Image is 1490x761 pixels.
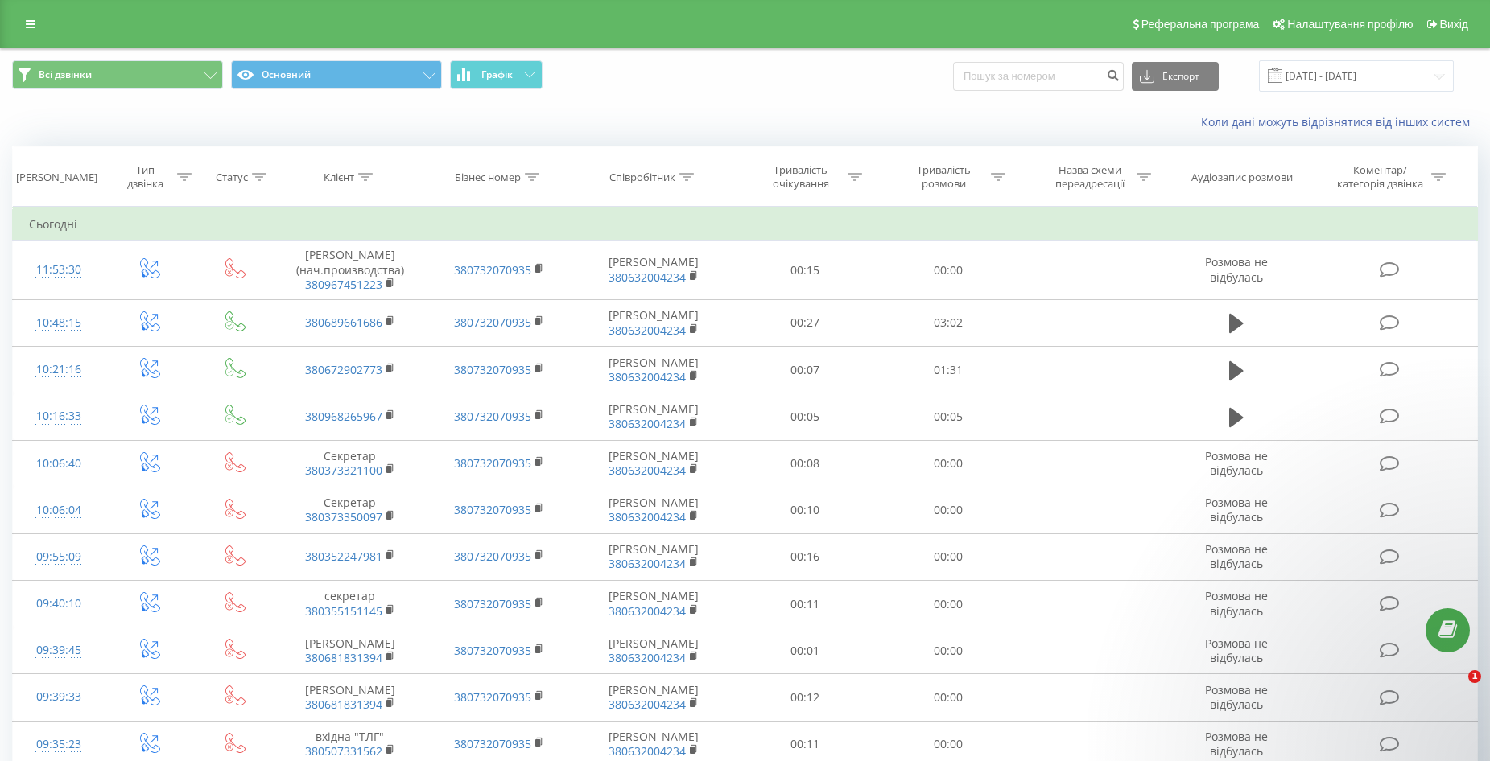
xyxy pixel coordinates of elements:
[305,549,382,564] a: 380352247981
[29,401,88,432] div: 10:16:33
[454,736,531,751] a: 380732070935
[305,509,382,524] a: 380373350097
[609,509,686,524] a: 380632004234
[573,393,733,440] td: [PERSON_NAME]
[455,171,521,184] div: Бізнес номер
[1333,163,1427,191] div: Коментар/категорія дзвінка
[609,743,686,759] a: 380632004234
[216,171,248,184] div: Статус
[454,689,531,705] a: 380732070935
[454,596,531,611] a: 380732070935
[454,455,531,471] a: 380732070935
[733,347,877,393] td: 00:07
[29,307,88,339] div: 10:48:15
[877,440,1020,487] td: 00:00
[1205,541,1268,571] span: Розмова не відбулась
[1205,729,1268,759] span: Розмова не відбулась
[877,347,1020,393] td: 01:31
[118,163,173,191] div: Тип дзвінка
[324,171,354,184] div: Клієнт
[29,354,88,385] div: 10:21:16
[877,487,1020,533] td: 00:00
[1287,18,1413,31] span: Налаштування профілю
[609,463,686,478] a: 380632004234
[609,369,686,385] a: 380632004234
[609,323,686,338] a: 380632004234
[29,681,88,713] div: 09:39:33
[454,262,531,278] a: 380732070935
[573,440,733,487] td: [PERSON_NAME]
[733,440,877,487] td: 00:08
[1191,171,1293,184] div: Аудіозапис розмови
[231,60,442,89] button: Основний
[275,581,424,627] td: секретар
[305,315,382,330] a: 380689661686
[609,171,675,184] div: Співробітник
[609,697,686,712] a: 380632004234
[1435,670,1474,709] iframe: Intercom live chat
[305,603,382,619] a: 380355151145
[454,409,531,424] a: 380732070935
[733,674,877,721] td: 00:12
[305,650,382,665] a: 380681831394
[305,277,382,292] a: 380967451223
[39,68,92,81] span: Всі дзвінки
[454,502,531,517] a: 380732070935
[305,463,382,478] a: 380373321100
[573,581,733,627] td: [PERSON_NAME]
[1205,254,1268,284] span: Розмова не відбулась
[13,208,1478,241] td: Сьогодні
[305,697,382,712] a: 380681831394
[275,241,424,300] td: [PERSON_NAME] (нач.производства)
[733,627,877,674] td: 00:01
[454,362,531,377] a: 380732070935
[454,315,531,330] a: 380732070935
[733,487,877,533] td: 00:10
[305,362,382,377] a: 380672902773
[573,299,733,346] td: [PERSON_NAME]
[481,69,513,80] span: Графік
[1205,448,1268,478] span: Розмова не відбулась
[877,299,1020,346] td: 03:02
[573,487,733,533] td: [PERSON_NAME]
[1201,114,1478,130] a: Коли дані можуть відрізнятися вiд інших систем
[1132,62,1219,91] button: Експорт
[573,241,733,300] td: [PERSON_NAME]
[733,533,877,580] td: 00:16
[877,627,1020,674] td: 00:00
[609,416,686,431] a: 380632004234
[733,241,877,300] td: 00:15
[275,627,424,674] td: [PERSON_NAME]
[609,650,686,665] a: 380632004234
[29,635,88,666] div: 09:39:45
[573,347,733,393] td: [PERSON_NAME]
[1440,18,1468,31] span: Вихід
[275,440,424,487] td: Секретар
[573,674,733,721] td: [PERSON_NAME]
[29,541,88,573] div: 09:55:09
[573,533,733,580] td: [PERSON_NAME]
[454,643,531,658] a: 380732070935
[733,299,877,346] td: 00:27
[901,163,987,191] div: Тривалість розмови
[877,533,1020,580] td: 00:00
[305,743,382,759] a: 380507331562
[29,588,88,619] div: 09:40:10
[454,549,531,564] a: 380732070935
[877,241,1020,300] td: 00:00
[609,603,686,619] a: 380632004234
[29,495,88,526] div: 10:06:04
[450,60,543,89] button: Графік
[1046,163,1133,191] div: Назва схеми переадресації
[275,487,424,533] td: Секретар
[275,674,424,721] td: [PERSON_NAME]
[29,254,88,286] div: 11:53:30
[733,581,877,627] td: 00:11
[573,627,733,674] td: [PERSON_NAME]
[609,269,686,285] a: 380632004234
[1468,670,1481,683] span: 1
[29,729,88,760] div: 09:35:23
[305,409,382,424] a: 380968265967
[29,448,88,479] div: 10:06:40
[877,393,1020,440] td: 00:05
